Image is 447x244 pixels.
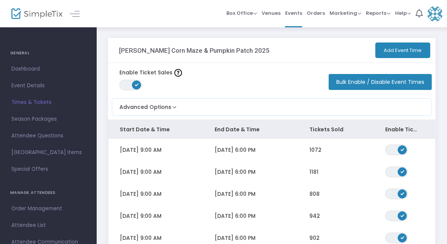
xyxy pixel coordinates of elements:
span: [DATE] 6:00 PM [215,234,256,242]
span: Marketing [329,9,361,17]
span: ON [401,235,405,239]
img: question-mark [174,69,182,77]
span: 1072 [309,146,322,154]
span: Times & Tickets [11,98,85,107]
span: 808 [309,190,320,198]
th: Tickets Sold [298,120,374,139]
span: [DATE] 6:00 PM [215,190,256,198]
button: Advanced Options [112,99,178,111]
button: Add Event Time [375,43,430,58]
span: [DATE] 6:00 PM [215,212,256,220]
span: Attendee List [11,220,85,230]
span: Venues [262,3,281,23]
span: ON [135,83,139,87]
span: [DATE] 9:00 AM [120,234,162,242]
span: 902 [309,234,320,242]
span: Reports [366,9,391,17]
span: [DATE] 6:00 PM [215,168,256,176]
span: Season Packages [11,114,85,124]
span: 1181 [309,168,318,176]
span: 942 [309,212,320,220]
span: Attendee Questions [11,131,85,141]
span: Event Details [11,81,85,91]
th: Start Date & Time [108,120,203,139]
span: [GEOGRAPHIC_DATA] Items [11,148,85,157]
span: Events [285,3,302,23]
th: End Date & Time [203,120,298,139]
span: Special Offers [11,164,85,174]
span: [DATE] 6:00 PM [215,146,256,154]
span: ON [401,213,405,217]
h4: GENERAL [10,46,86,61]
span: ON [401,191,405,195]
button: Bulk Enable / Disable Event Times [329,74,432,90]
span: Dashboard [11,64,85,74]
h4: MANAGE ATTENDEES [10,185,86,200]
th: Enable Ticket Sales [374,120,431,139]
span: [DATE] 9:00 AM [120,212,162,220]
span: ON [401,169,405,173]
span: [DATE] 9:00 AM [120,190,162,198]
h3: [PERSON_NAME] Corn Maze & Pumpkin Patch 2025 [119,47,270,54]
span: Orders [307,3,325,23]
span: ON [401,147,405,151]
label: Enable Ticket Sales [119,69,182,77]
span: [DATE] 9:00 AM [120,168,162,176]
span: Order Management [11,204,85,214]
span: [DATE] 9:00 AM [120,146,162,154]
span: Box Office [226,9,257,17]
span: Help [395,9,411,17]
